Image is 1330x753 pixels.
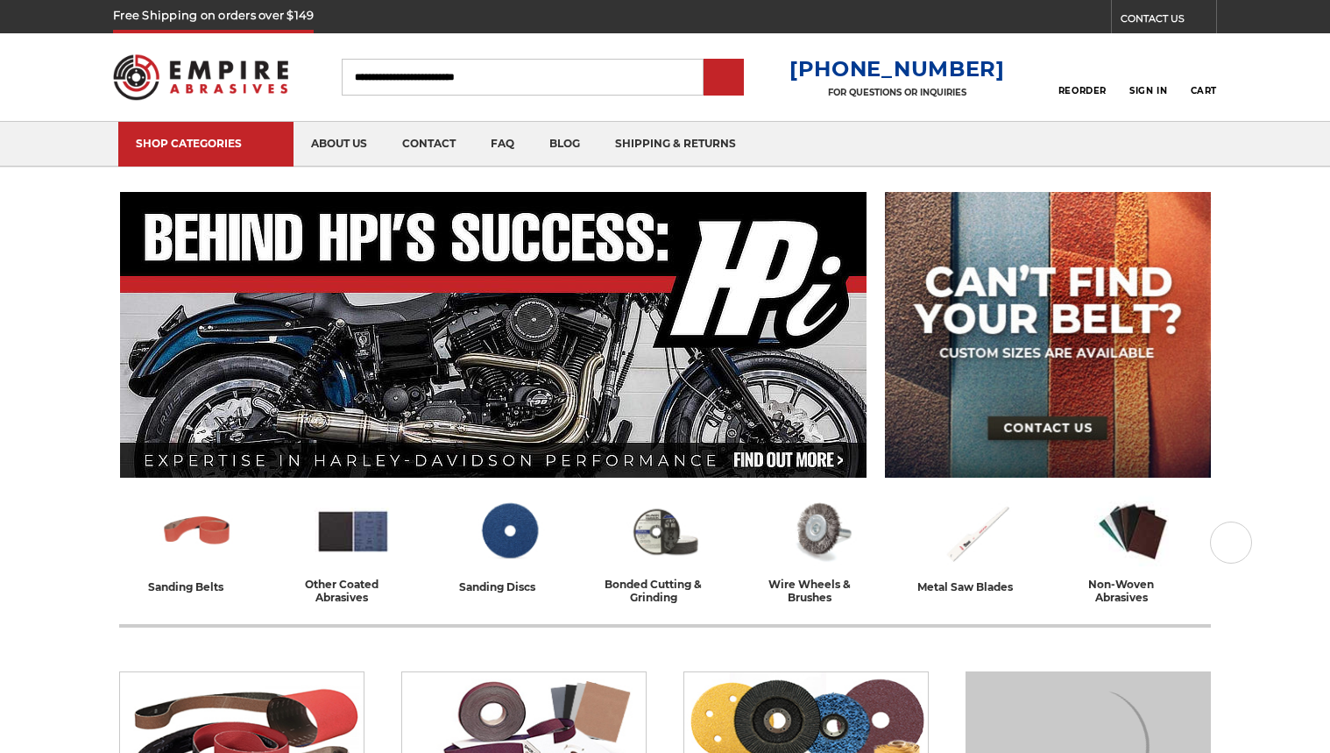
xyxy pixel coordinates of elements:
[885,192,1211,478] img: promo banner for custom belts.
[120,192,867,478] img: Banner for an interview featuring Horsepower Inc who makes Harley performance upgrades featured o...
[906,494,1048,596] a: metal saw blades
[532,122,598,167] a: blog
[136,137,276,150] div: SHOP CATEGORIES
[706,60,741,96] input: Submit
[594,494,736,604] a: bonded cutting & grinding
[294,122,385,167] a: about us
[460,578,559,596] div: sanding discs
[1191,85,1217,96] span: Cart
[1062,578,1204,604] div: non-woven abrasives
[1062,494,1204,604] a: non-woven abrasives
[1129,85,1167,96] span: Sign In
[750,494,892,604] a: wire wheels & brushes
[282,578,424,604] div: other coated abrasives
[159,494,236,569] img: Sanding Belts
[918,578,1036,596] div: metal saw blades
[626,494,704,569] img: Bonded Cutting & Grinding
[782,494,860,569] img: Wire Wheels & Brushes
[315,494,392,569] img: Other Coated Abrasives
[385,122,473,167] a: contact
[1058,85,1107,96] span: Reorder
[1191,58,1217,96] a: Cart
[750,578,892,604] div: wire wheels & brushes
[1094,494,1171,569] img: Non-woven Abrasives
[113,43,288,111] img: Empire Abrasives
[789,56,1005,82] a: [PHONE_NUMBER]
[938,494,1015,569] img: Metal Saw Blades
[1121,9,1216,33] a: CONTACT US
[282,494,424,604] a: other coated abrasives
[470,494,548,569] img: Sanding Discs
[126,494,268,596] a: sanding belts
[148,578,246,596] div: sanding belts
[438,494,580,596] a: sanding discs
[473,122,532,167] a: faq
[789,87,1005,98] p: FOR QUESTIONS OR INQUIRIES
[598,122,753,167] a: shipping & returns
[1058,58,1107,96] a: Reorder
[594,578,736,604] div: bonded cutting & grinding
[1210,522,1252,564] button: Next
